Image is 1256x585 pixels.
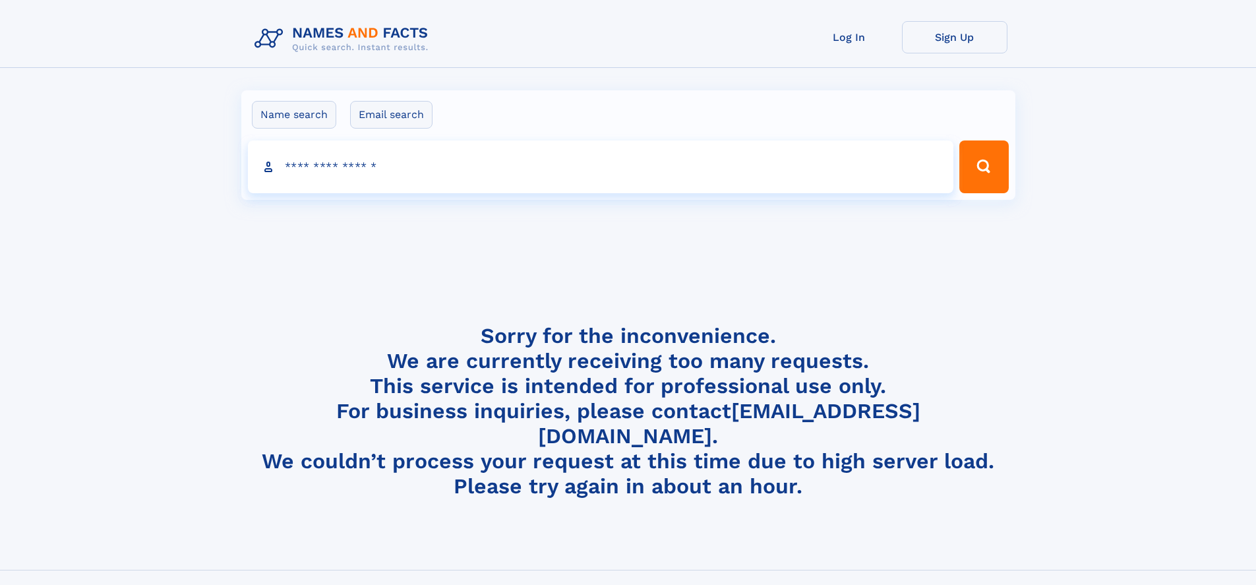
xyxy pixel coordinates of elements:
[538,398,920,448] a: [EMAIL_ADDRESS][DOMAIN_NAME]
[249,323,1007,499] h4: Sorry for the inconvenience. We are currently receiving too many requests. This service is intend...
[252,101,336,129] label: Name search
[902,21,1007,53] a: Sign Up
[249,21,439,57] img: Logo Names and Facts
[796,21,902,53] a: Log In
[248,140,954,193] input: search input
[959,140,1008,193] button: Search Button
[350,101,433,129] label: Email search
